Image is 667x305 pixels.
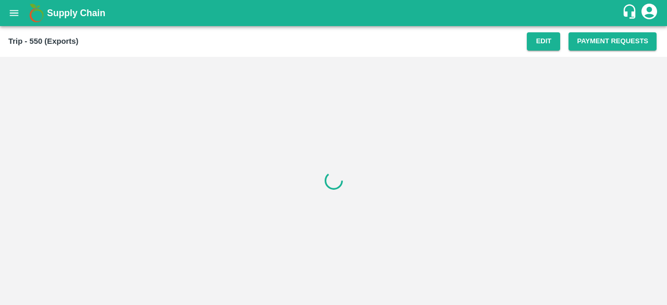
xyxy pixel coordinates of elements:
[26,3,47,23] img: logo
[2,1,26,25] button: open drawer
[8,37,78,45] b: Trip - 550 (Exports)
[622,4,640,22] div: customer-support
[640,2,659,24] div: account of current user
[47,6,622,20] a: Supply Chain
[47,8,105,18] b: Supply Chain
[569,32,657,51] button: Payment Requests
[527,32,560,51] button: Edit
